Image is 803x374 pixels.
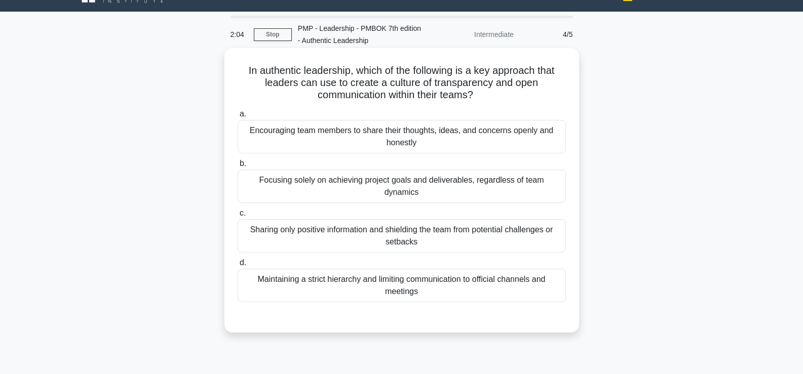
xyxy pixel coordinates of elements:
div: 4/5 [520,24,579,45]
span: b. [240,159,246,168]
div: PMP - Leadership - PMBOK 7th edition - Authentic Leadership [292,18,431,51]
span: d. [240,258,246,267]
div: 2:04 [224,24,254,45]
div: Intermediate [431,24,520,45]
div: Focusing solely on achieving project goals and deliverables, regardless of team dynamics [238,170,566,203]
a: Stop [254,28,292,41]
span: c. [240,209,246,217]
div: Sharing only positive information and shielding the team from potential challenges or setbacks [238,219,566,253]
h5: In authentic leadership, which of the following is a key approach that leaders can use to create ... [237,64,567,102]
div: Encouraging team members to share their thoughts, ideas, and concerns openly and honestly [238,120,566,153]
span: a. [240,109,246,118]
div: Maintaining a strict hierarchy and limiting communication to official channels and meetings [238,269,566,302]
